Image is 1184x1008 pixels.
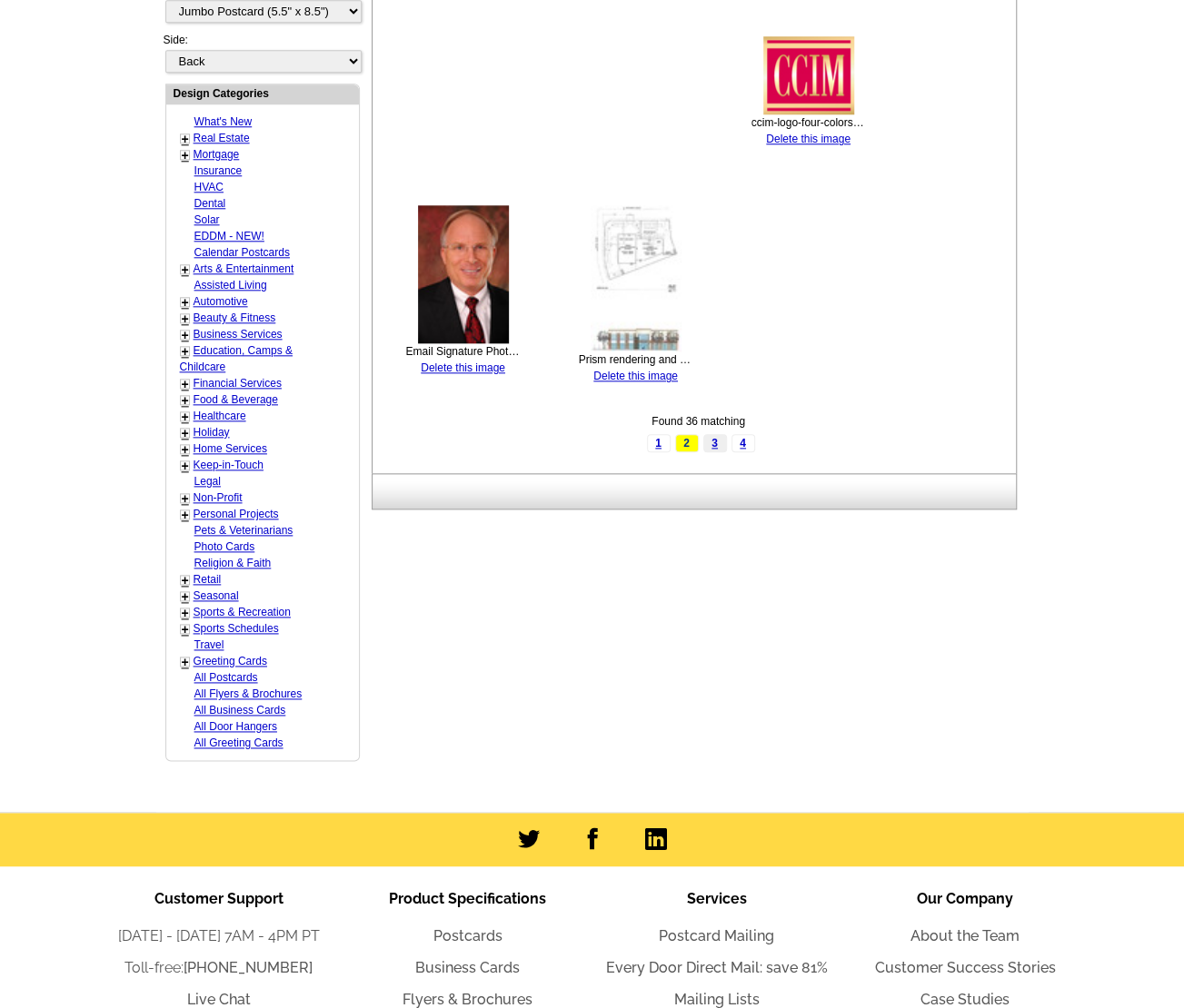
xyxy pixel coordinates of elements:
[164,32,360,74] div: Side:
[182,328,189,342] a: +
[180,344,293,373] a: Education, Camps & Childcare
[194,426,230,439] a: Holiday
[194,328,283,341] a: Business Services
[593,370,678,382] a: Delete this image
[194,115,253,128] a: What's New
[403,990,532,1007] a: Flyers & Brochures
[182,655,189,669] a: +
[194,295,248,308] a: Automotive
[194,524,294,537] a: Pets & Veterinarians
[194,132,250,144] a: Real Estate
[920,990,1010,1007] a: Case Studies
[194,540,255,553] a: Photo Cards
[194,622,279,635] a: Sports Schedules
[182,606,189,620] a: +
[182,442,189,457] a: +
[675,434,699,452] span: 2
[194,442,267,455] a: Home Services
[731,434,755,452] a: 4
[182,622,189,637] a: +
[659,926,774,944] a: Postcard Mailing
[182,410,189,424] a: +
[182,132,189,146] a: +
[194,606,291,618] a: Sports & Recreation
[182,491,189,506] a: +
[95,956,343,978] li: Toll-free:
[194,687,303,700] a: All Flyers & Brochures
[194,213,220,226] a: Solar
[605,958,827,975] a: Every Door Direct Mail: save 81%
[194,475,221,488] a: Legal
[194,279,267,292] a: Assisted Living
[154,890,284,907] span: Customer Support
[194,246,290,259] a: Calendar Postcards
[194,704,286,716] a: All Business Cards
[182,344,189,359] a: +
[194,164,243,177] a: Insurance
[182,311,189,326] a: +
[182,573,189,588] a: +
[182,459,189,473] a: +
[194,148,240,161] a: Mortgage
[194,573,222,586] a: Retail
[751,114,866,131] div: ccim-logo-four-colors-414x357.jpg
[166,84,359,102] div: Design Categories
[194,311,276,324] a: Beauty & Fitness
[194,736,284,749] a: All Greeting Cards
[673,990,759,1007] a: Mailing Lists
[763,36,854,114] img: thumb-52b8d1ce64310.jpg
[194,262,294,275] a: Arts & Entertainment
[182,377,189,391] a: +
[194,508,279,520] a: Personal Projects
[194,181,224,193] a: HVAC
[182,148,189,163] a: +
[184,958,313,975] a: [PHONE_NUMBER]
[647,434,671,452] a: 1
[194,655,267,667] a: Greeting Cards
[182,295,189,310] a: +
[703,434,727,452] a: 3
[194,589,239,602] a: Seasonal
[406,343,521,360] div: Email Signature Photo.jpg
[917,890,1013,907] span: Our Company
[579,351,693,368] div: Prism rendering and site plan.png
[875,958,1056,975] a: Customer Success Stories
[194,410,246,422] a: Healthcare
[389,890,546,907] span: Product Specifications
[194,197,226,210] a: Dental
[415,958,520,975] a: Business Cards
[187,990,251,1007] a: Live Chat
[182,393,189,408] a: +
[194,720,277,733] a: All Door Hangers
[182,589,189,604] a: +
[194,491,243,504] a: Non-Profit
[377,413,1020,430] div: Found 36 matching
[95,924,343,946] li: [DATE] - [DATE] 7AM - 4PM PT
[433,926,502,944] a: Postcards
[194,230,264,242] a: EDDM - NEW!
[591,205,682,351] img: thumb-52b8bf0f9625f.jpg
[182,262,189,277] a: +
[182,508,189,522] a: +
[766,133,851,145] a: Delete this image
[194,557,272,569] a: Religion & Faith
[910,926,1020,944] a: About the Team
[686,890,746,907] span: Services
[194,638,224,651] a: Travel
[418,205,509,343] img: thumb-52b8cf2c69e80.jpg
[194,377,282,390] a: Financial Services
[421,361,505,374] a: Delete this image
[194,459,264,471] a: Keep-in-Touch
[194,393,278,406] a: Food & Beverage
[182,426,189,440] a: +
[194,671,258,684] a: All Postcards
